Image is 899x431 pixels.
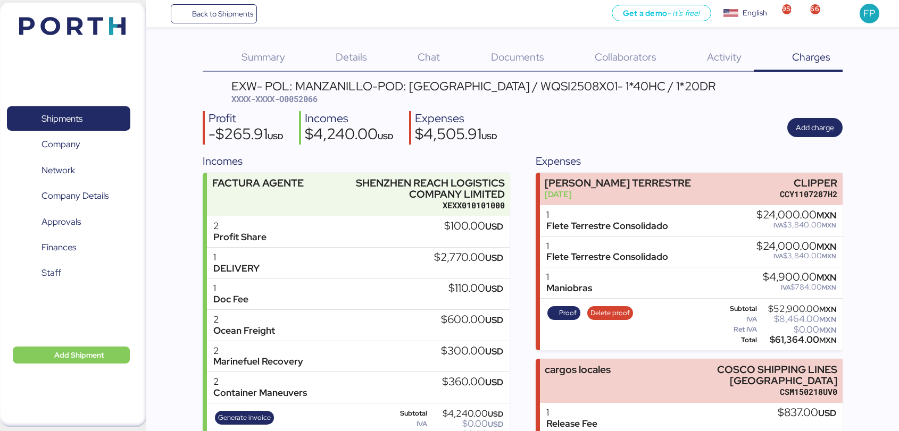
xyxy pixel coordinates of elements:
[818,407,836,419] span: USD
[488,419,503,429] span: USD
[485,345,503,357] span: USD
[212,178,304,189] div: FACTURA AGENTE
[231,94,318,104] span: XXXX-XXXX-O0052066
[773,252,783,260] span: IVA
[54,349,104,361] span: Add Shipment
[817,209,836,221] span: MXN
[209,111,284,126] div: Profit
[7,235,130,260] a: Finances
[721,305,758,312] div: Subtotal
[662,364,837,386] div: COSCO SHIPPING LINES [GEOGRAPHIC_DATA]
[819,315,836,324] span: MXN
[545,364,611,375] div: cargos locales
[418,50,440,64] span: Chat
[819,305,836,314] span: MXN
[41,240,76,255] span: Finances
[218,412,271,424] span: Generate invoice
[444,221,503,232] div: $100.00
[41,137,80,152] span: Company
[171,4,257,23] a: Back to Shipments
[213,283,248,294] div: 1
[536,153,843,169] div: Expenses
[546,209,668,221] div: 1
[721,316,758,323] div: IVA
[587,306,634,320] button: Delete proof
[305,111,394,126] div: Incomes
[546,418,597,429] div: Release Fee
[213,263,260,274] div: DELIVERY
[213,294,248,305] div: Doc Fee
[378,131,394,141] span: USD
[7,106,130,131] a: Shipments
[485,252,503,264] span: USD
[773,221,783,230] span: IVA
[759,336,836,344] div: $61,364.00
[329,200,505,211] div: XEXX010101000
[41,163,75,178] span: Network
[41,265,61,281] span: Staff
[7,132,130,157] a: Company
[817,272,836,283] span: MXN
[546,407,597,418] div: 1
[546,221,668,232] div: Flete Terrestre Consolidado
[209,126,284,145] div: -$265.91
[215,411,274,425] button: Generate invoice
[819,325,836,335] span: MXN
[13,347,130,364] button: Add Shipment
[434,252,503,264] div: $2,770.00
[546,283,592,294] div: Maniobras
[481,131,497,141] span: USD
[213,232,267,243] div: Profit Share
[662,386,837,398] div: CSM150218UV0
[863,6,875,20] span: FP
[763,272,836,283] div: $4,900.00
[213,376,307,387] div: 2
[546,241,668,252] div: 1
[415,111,497,126] div: Expenses
[231,80,715,92] div: EXW- POL: MANZANILLO-POD: [GEOGRAPHIC_DATA] / WQSI2508X01- 1*40HC / 1*20DR
[441,345,503,357] div: $300.00
[595,50,656,64] span: Collaborators
[388,420,427,428] div: IVA
[547,306,580,320] button: Proof
[763,283,836,291] div: $784.00
[780,178,837,189] div: CLIPPER
[213,221,267,232] div: 2
[491,50,544,64] span: Documents
[7,209,130,234] a: Approvals
[41,188,109,204] span: Company Details
[559,307,577,319] span: Proof
[153,5,171,23] button: Menu
[442,376,503,388] div: $360.00
[415,126,497,145] div: $4,505.91
[743,7,767,19] div: English
[213,387,307,399] div: Container Maneuvers
[213,314,275,325] div: 2
[756,252,836,260] div: $3,840.00
[268,131,284,141] span: USD
[388,410,427,417] div: Subtotal
[546,251,668,263] div: Flete Terrestre Consolidado
[707,50,742,64] span: Activity
[485,283,503,294] span: USD
[759,315,836,323] div: $8,464.00
[817,241,836,252] span: MXN
[7,184,130,208] a: Company Details
[329,178,505,200] div: SHENZHEN REACH LOGISTICS COMPANY LIMITED
[485,221,503,232] span: USD
[488,409,503,419] span: USD
[721,336,758,344] div: Total
[41,214,81,230] span: Approvals
[780,189,837,200] div: CCY1107287H2
[545,178,691,189] div: [PERSON_NAME] TERRESTRE
[822,221,836,230] span: MXN
[336,50,367,64] span: Details
[759,305,836,313] div: $52,900.00
[213,345,303,357] div: 2
[485,314,503,326] span: USD
[429,420,504,428] div: $0.00
[213,325,275,336] div: Ocean Freight
[441,314,503,326] div: $600.00
[822,252,836,260] span: MXN
[448,283,503,294] div: $110.00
